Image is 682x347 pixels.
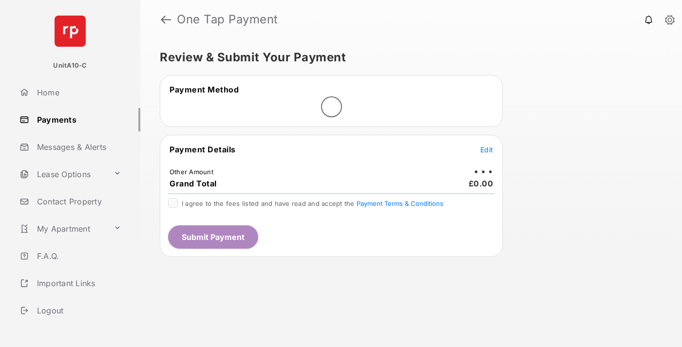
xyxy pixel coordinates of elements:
[16,272,125,295] a: Important Links
[169,167,214,176] td: Other Amount
[170,179,217,188] span: Grand Total
[177,14,278,25] strong: One Tap Payment
[55,16,86,47] img: svg+xml;base64,PHN2ZyB4bWxucz0iaHR0cDovL3d3dy53My5vcmcvMjAwMC9zdmciIHdpZHRoPSI2NCIgaGVpZ2h0PSI2NC...
[16,108,140,131] a: Payments
[53,61,87,71] p: UnitA10-C
[357,200,443,207] button: I agree to the fees listed and have read and accept the
[16,217,110,240] a: My Apartment
[469,179,493,188] span: £0.00
[480,145,493,154] button: Edit
[182,200,443,207] span: I agree to the fees listed and have read and accept the
[16,163,110,186] a: Lease Options
[170,85,239,94] span: Payment Method
[16,135,140,159] a: Messages & Alerts
[170,145,236,154] span: Payment Details
[168,225,258,249] button: Submit Payment
[160,52,655,63] h5: Review & Submit Your Payment
[16,81,140,104] a: Home
[16,190,140,213] a: Contact Property
[16,299,140,322] a: Logout
[16,244,140,268] a: F.A.Q.
[480,146,493,154] span: Edit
